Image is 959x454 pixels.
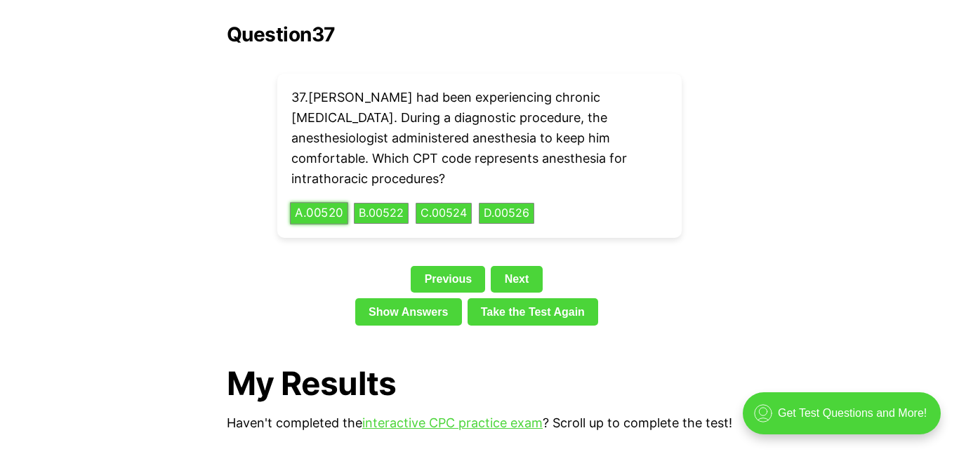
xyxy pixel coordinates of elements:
[468,298,599,325] a: Take the Test Again
[362,415,543,430] a: interactive CPC practice exam
[227,365,732,402] h1: My Results
[731,385,959,454] iframe: portal-trigger
[416,203,472,224] button: C.00524
[227,413,732,434] p: Haven't completed the ? Scroll up to complete the test!
[479,203,534,224] button: D.00526
[290,203,348,225] button: A.00520
[355,298,462,325] a: Show Answers
[227,23,732,46] h2: Question 37
[291,88,668,189] p: 37 . [PERSON_NAME] had been experiencing chronic [MEDICAL_DATA]. During a diagnostic procedure, t...
[354,203,409,224] button: B.00522
[491,266,542,293] a: Next
[411,266,485,293] a: Previous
